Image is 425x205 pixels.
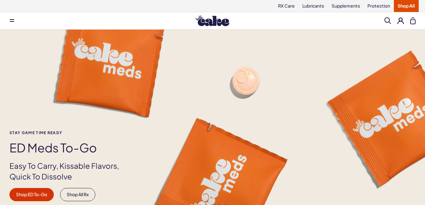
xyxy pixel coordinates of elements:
h1: ED Meds to-go [9,141,130,154]
a: Shop All Rx [60,188,95,201]
span: Stay Game time ready [9,131,130,135]
img: Hello Cake [196,15,229,26]
a: Shop ED To-Go [9,188,54,201]
p: Easy To Carry, Kissable Flavors, Quick To Dissolve [9,161,130,182]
